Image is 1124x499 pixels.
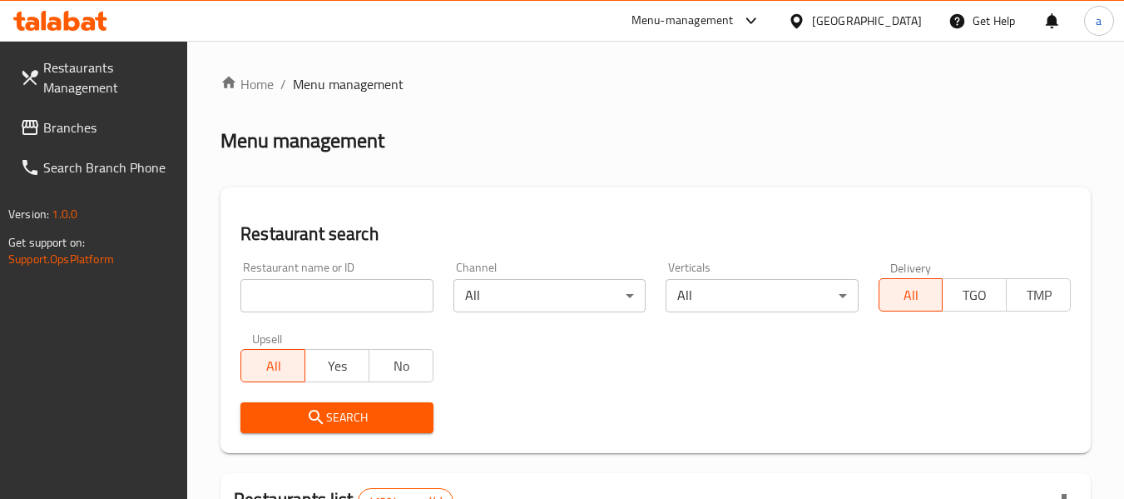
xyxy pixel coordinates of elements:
[1006,278,1071,312] button: TMP
[8,203,49,225] span: Version:
[293,74,404,94] span: Menu management
[220,74,1091,94] nav: breadcrumb
[43,157,175,177] span: Search Branch Phone
[220,127,384,154] h2: Menu management
[812,12,922,30] div: [GEOGRAPHIC_DATA]
[453,279,646,312] div: All
[52,203,77,225] span: 1.0.0
[879,278,943,312] button: All
[220,74,274,94] a: Home
[248,354,299,378] span: All
[254,407,419,428] span: Search
[305,349,369,382] button: Yes
[7,147,188,187] a: Search Branch Phone
[942,278,1007,312] button: TGO
[886,283,937,307] span: All
[890,262,932,273] label: Delivery
[666,279,858,312] div: All
[312,354,363,378] span: Yes
[43,117,175,137] span: Branches
[949,283,1000,307] span: TGO
[240,222,1071,247] h2: Restaurant search
[240,349,305,382] button: All
[280,74,286,94] li: /
[7,107,188,147] a: Branches
[631,11,734,31] div: Menu-management
[43,57,175,97] span: Restaurants Management
[369,349,433,382] button: No
[7,47,188,107] a: Restaurants Management
[376,354,427,378] span: No
[240,402,433,433] button: Search
[8,248,114,270] a: Support.OpsPlatform
[240,279,433,312] input: Search for restaurant name or ID..
[252,332,283,344] label: Upsell
[8,232,85,253] span: Get support on:
[1013,283,1064,307] span: TMP
[1096,12,1102,30] span: a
